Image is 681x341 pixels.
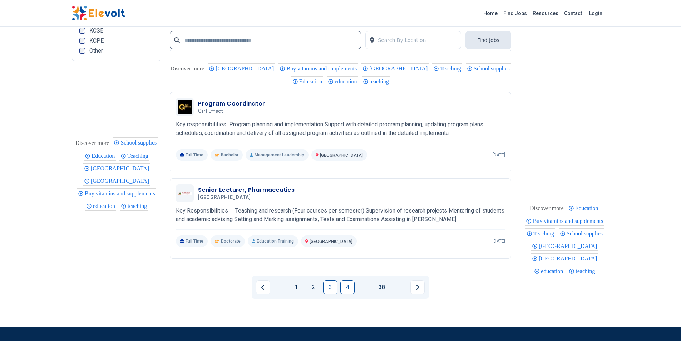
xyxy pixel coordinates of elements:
[79,48,85,54] input: Other
[176,120,505,137] p: Key responsibilities Program planning and implementation Support with detailed program planning, ...
[178,192,192,195] img: Kabarak University
[568,266,596,276] div: teaching
[310,239,352,244] span: [GEOGRAPHIC_DATA]
[176,149,208,161] p: Full Time
[440,65,463,72] span: Teaching
[208,63,275,73] div: Nairobi
[176,235,208,247] p: Full Time
[533,218,605,224] span: Buy vitamins and supplements
[256,280,270,294] a: Previous page
[585,6,607,20] a: Login
[286,65,359,72] span: Buy vitamins and supplements
[567,203,599,213] div: Education
[176,206,505,224] p: Key Responsibilities Teaching and research (Four courses per semester) Supervision of research pr...
[89,38,104,44] span: KCPE
[466,63,511,73] div: School supplies
[291,76,324,86] div: Education
[533,266,564,276] div: education
[198,99,265,108] h3: Program Coordinator
[493,152,505,158] p: [DATE]
[645,307,681,341] iframe: Chat Widget
[84,151,116,161] div: Education
[369,65,430,72] span: [GEOGRAPHIC_DATA]
[306,280,320,294] a: Page 2
[289,280,303,294] a: Page 1
[541,268,565,274] span: education
[248,235,298,247] p: Education Training
[198,186,295,194] h3: Senior Lecturer, Pharmaceutics
[91,165,151,171] span: [GEOGRAPHIC_DATA]
[567,230,605,237] span: School supplies
[474,65,512,72] span: School supplies
[77,188,156,198] div: Buy vitamins and supplements
[113,137,158,147] div: School supplies
[176,184,505,247] a: Kabarak UniversitySenior Lecturer, Pharmaceutics[GEOGRAPHIC_DATA]Key Responsibilities Teaching an...
[525,216,604,226] div: Buy vitamins and supplements
[525,228,555,238] div: Teaching
[72,6,125,21] img: Elevolt
[198,108,223,115] span: Girl Effect
[559,228,604,238] div: School supplies
[89,48,103,54] span: Other
[176,98,505,161] a: Girl EffectProgram CoordinatorGirl EffectKey responsibilities Program planning and implementation...
[83,176,150,186] div: Nairobi
[299,78,325,84] span: Education
[530,8,561,19] a: Resources
[75,138,109,148] div: These are topics related to the article that might interest you
[216,65,276,72] span: [GEOGRAPHIC_DATA]
[256,280,425,294] ul: Pagination
[357,280,372,294] a: Jump forward
[323,280,337,294] a: Page 3 is your current page
[340,280,355,294] a: Page 4
[539,243,599,249] span: [GEOGRAPHIC_DATA]
[278,63,358,73] div: Buy vitamins and supplements
[246,149,309,161] p: Management Leadership
[320,153,363,158] span: [GEOGRAPHIC_DATA]
[533,230,556,237] span: Teaching
[576,268,597,274] span: teaching
[539,255,599,262] span: [GEOGRAPHIC_DATA]
[127,153,150,159] span: Teaching
[91,178,151,184] span: [GEOGRAPHIC_DATA]
[531,241,598,251] div: Aga khan University
[83,163,150,173] div: Aga khan University
[89,28,103,34] span: KCSE
[92,153,117,159] span: Education
[198,194,251,201] span: [GEOGRAPHIC_DATA]
[221,152,238,158] span: Bachelor
[410,280,425,294] a: Next page
[335,78,359,84] span: education
[120,201,148,211] div: teaching
[120,140,159,146] span: School supplies
[480,8,500,19] a: Home
[85,190,157,196] span: Buy vitamins and supplements
[370,78,391,84] span: teaching
[327,76,358,86] div: education
[531,253,598,263] div: Nairobi
[362,76,390,86] div: teaching
[85,201,116,211] div: education
[171,64,204,74] div: These are topics related to the article that might interest you
[561,8,585,19] a: Contact
[93,203,117,209] span: education
[575,205,601,211] span: Education
[432,63,462,73] div: Teaching
[530,203,564,213] div: These are topics related to the article that might interest you
[79,38,85,44] input: KCPE
[79,28,85,34] input: KCSE
[128,203,149,209] span: teaching
[361,63,429,73] div: Aga khan University
[119,151,149,161] div: Teaching
[465,31,511,49] button: Find Jobs
[500,8,530,19] a: Find Jobs
[178,100,192,114] img: Girl Effect
[493,238,505,244] p: [DATE]
[375,280,389,294] a: Page 38
[221,238,241,244] span: Doctorate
